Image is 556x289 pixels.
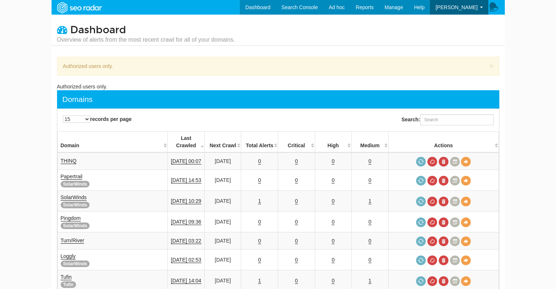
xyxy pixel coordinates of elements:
a: 0 [368,219,371,225]
a: Cancel in-progress audit [427,217,437,227]
a: Tufin [61,274,72,280]
a: 0 [295,238,298,244]
a: Delete most recent audit [439,276,449,286]
a: View Domain Overview [461,217,471,227]
a: 0 [258,158,261,164]
a: [DATE] 02:53 [171,257,201,263]
a: 0 [258,177,261,183]
a: Cancel in-progress audit [427,157,437,167]
a: 0 [295,158,298,164]
a: 0 [258,219,261,225]
a: 0 [332,238,334,244]
th: Domain: activate to sort column ascending [57,132,168,153]
span: Ad hoc [329,4,345,10]
td: [DATE] [204,170,241,191]
a: [DATE] 03:22 [171,238,201,244]
a: 0 [295,219,298,225]
a: Request a crawl [416,197,426,206]
a: Delete most recent audit [439,157,449,167]
a: 0 [295,257,298,263]
a: View Domain Overview [461,176,471,186]
a: 1 [368,278,371,284]
a: [DATE] 09:36 [171,219,201,225]
a: 0 [332,158,334,164]
a: 0 [368,158,371,164]
a: View Domain Overview [461,255,471,265]
div: Domains [63,94,93,105]
a: 1 [368,198,371,204]
a: 0 [258,257,261,263]
a: Delete most recent audit [439,176,449,186]
div: Authorized users only. [57,83,499,90]
a: Crawl History [450,255,460,265]
td: [DATE] [204,250,241,270]
th: Actions: activate to sort column ascending [388,132,499,153]
a: 0 [368,257,371,263]
a: View Domain Overview [461,157,471,167]
a: Delete most recent audit [439,236,449,246]
a: Turn/River [61,237,84,244]
img: SEORadar [54,1,105,14]
a: Cancel in-progress audit [427,197,437,206]
span: Help [414,4,425,10]
a: Crawl History [450,276,460,286]
a: Crawl History [450,236,460,246]
td: [DATE] [204,232,241,250]
a: 1 [258,198,261,204]
a: Loggly [61,253,76,259]
a: 1 [258,278,261,284]
a: Request a crawl [416,276,426,286]
a: [DATE] 10:29 [171,198,201,204]
th: High: activate to sort column descending [315,132,352,153]
div: Authorized users only. [57,57,499,76]
span: [PERSON_NAME] [435,4,477,10]
a: Crawl History [450,176,460,186]
a: 0 [258,238,261,244]
a: Request a crawl [416,236,426,246]
small: Overview of alerts from the most recent crawl for all of your domains. [57,36,235,44]
a: View Domain Overview [461,276,471,286]
a: [DATE] 14:53 [171,177,201,183]
a: Cancel in-progress audit [427,255,437,265]
a: Request a crawl [416,255,426,265]
a: [DATE] 14:04 [171,278,201,284]
label: Search: [401,114,493,125]
span: Reports [356,4,374,10]
a: Crawl History [450,157,460,167]
button: × [489,62,493,69]
a: 0 [332,257,334,263]
a: Delete most recent audit [439,217,449,227]
select: records per page [63,115,90,123]
td: [DATE] [204,212,241,232]
td: [DATE] [204,152,241,170]
label: records per page [63,115,132,123]
a: 0 [295,278,298,284]
a: 0 [368,177,371,183]
th: Critical: activate to sort column descending [278,132,315,153]
a: Request a crawl [416,157,426,167]
a: Papertrail [61,174,83,180]
input: Search: [420,114,493,125]
a: 0 [295,198,298,204]
a: Pingdom [61,215,81,221]
a: View Domain Overview [461,236,471,246]
span: SolarWinds [61,223,90,229]
span: Tufin [61,281,76,288]
th: Medium: activate to sort column descending [352,132,389,153]
a: Cancel in-progress audit [427,276,437,286]
span: SolarWinds [61,202,90,208]
span: Manage [385,4,403,10]
td: [DATE] [204,191,241,212]
a: View Domain Overview [461,197,471,206]
a: THINQ [61,158,77,164]
a: 0 [332,198,334,204]
a: 0 [295,177,298,183]
th: Total Alerts: activate to sort column descending [241,132,278,153]
a: Crawl History [450,197,460,206]
span: Dashboard [70,24,126,36]
a: Delete most recent audit [439,255,449,265]
a: 0 [332,219,334,225]
a: [DATE] 00:07 [171,158,201,164]
a: 0 [332,278,334,284]
a: Cancel in-progress audit [427,176,437,186]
